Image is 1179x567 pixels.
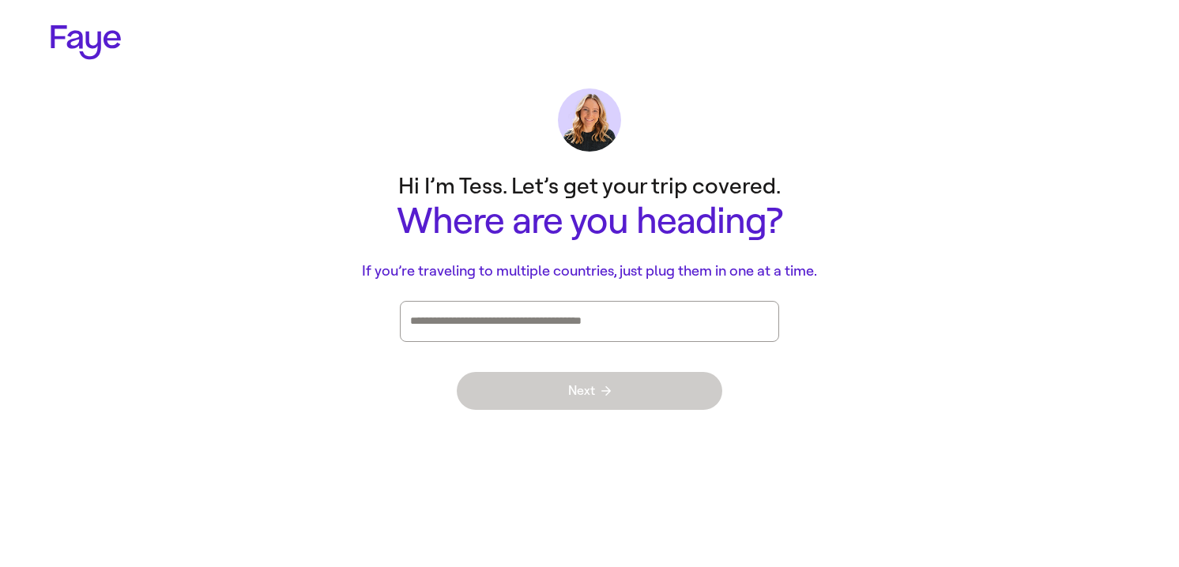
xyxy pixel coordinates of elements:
[568,385,611,397] span: Next
[273,261,906,282] p: If you’re traveling to multiple countries, just plug them in one at a time.
[410,302,769,341] div: Press enter after you type each destination
[457,372,722,410] button: Next
[273,171,906,201] p: Hi I’m Tess. Let’s get your trip covered.
[273,201,906,242] h1: Where are you heading?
